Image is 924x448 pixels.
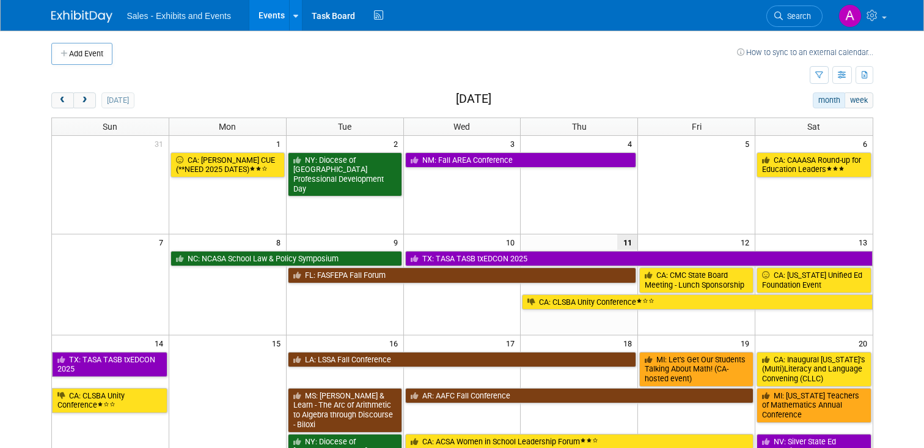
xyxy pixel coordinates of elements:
[101,92,134,108] button: [DATE]
[744,136,755,151] span: 5
[456,92,491,106] h2: [DATE]
[288,352,637,368] a: LA: LSSA Fall Conference
[338,122,351,132] span: Tue
[103,122,117,132] span: Sun
[405,152,637,168] a: NM: Fall AREA Conference
[626,136,637,151] span: 4
[170,152,285,177] a: CA: [PERSON_NAME] CUE (**NEED 2025 DATES)
[288,267,637,283] a: FL: FASFEPA Fall Forum
[639,352,754,387] a: MI: Let’s Get Our Students Talking About Math! (CA-hosted event)
[288,152,402,197] a: NY: Diocese of [GEOGRAPHIC_DATA] Professional Development Day
[807,122,820,132] span: Sat
[453,122,470,132] span: Wed
[838,4,862,28] img: Ale Gonzalez
[51,92,74,108] button: prev
[275,136,286,151] span: 1
[757,267,871,293] a: CA: [US_STATE] Unified Ed Foundation Event
[392,136,403,151] span: 2
[622,335,637,351] span: 18
[271,335,286,351] span: 15
[813,92,845,108] button: month
[392,234,403,250] span: 9
[617,234,637,250] span: 11
[505,335,520,351] span: 17
[153,335,169,351] span: 14
[73,92,96,108] button: next
[737,48,873,57] a: How to sync to an external calendar...
[639,267,754,293] a: CA: CMC State Board Meeting - Lunch Sponsorship
[52,352,167,377] a: TX: TASA TASB txEDCON 2025
[739,335,755,351] span: 19
[757,152,871,177] a: CA: CAAASA Round-up for Education Leaders
[572,122,587,132] span: Thu
[757,388,871,423] a: MI: [US_STATE] Teachers of Mathematics Annual Conference
[757,352,871,387] a: CA: Inaugural [US_STATE]’s (Multi)Literacy and Language Convening (CLLC)
[275,234,286,250] span: 8
[52,388,167,413] a: CA: CLSBA Unity Conference
[153,136,169,151] span: 31
[522,294,872,310] a: CA: CLSBA Unity Conference
[509,136,520,151] span: 3
[505,234,520,250] span: 10
[766,6,823,27] a: Search
[51,43,112,65] button: Add Event
[388,335,403,351] span: 16
[127,11,231,21] span: Sales - Exhibits and Events
[158,234,169,250] span: 7
[219,122,236,132] span: Mon
[862,136,873,151] span: 6
[692,122,702,132] span: Fri
[857,335,873,351] span: 20
[170,251,402,267] a: NC: NCASA School Law & Policy Symposium
[405,388,754,404] a: AR: AAFC Fall Conference
[857,234,873,250] span: 13
[783,12,811,21] span: Search
[845,92,873,108] button: week
[288,388,402,433] a: MS: [PERSON_NAME] & Learn - The Arc of Arithmetic to Algebra through Discourse - Biloxi
[51,10,112,23] img: ExhibitDay
[739,234,755,250] span: 12
[405,251,873,267] a: TX: TASA TASB txEDCON 2025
